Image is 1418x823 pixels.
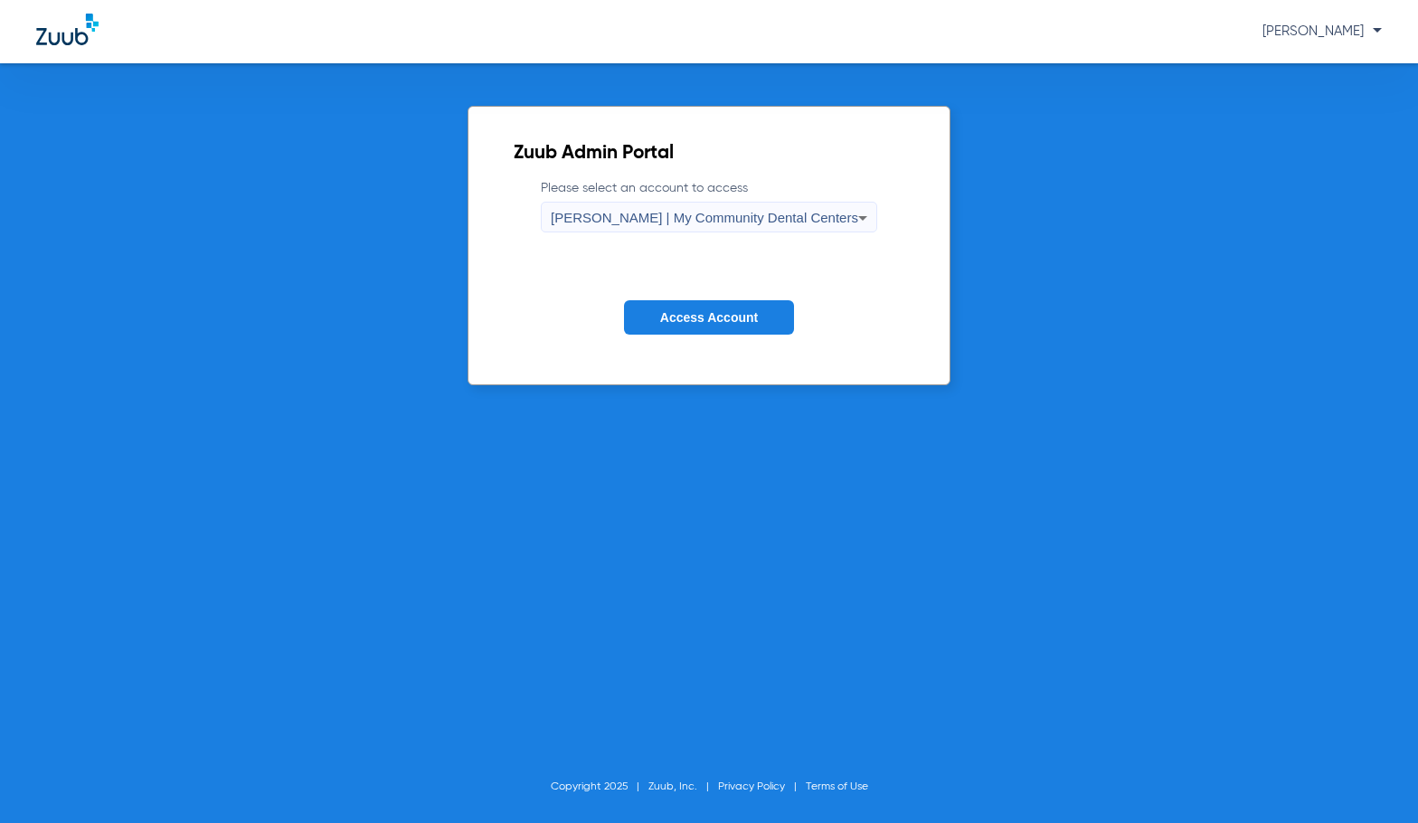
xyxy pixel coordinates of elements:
h2: Zuub Admin Portal [514,145,904,163]
img: Zuub Logo [36,14,99,45]
span: Access Account [660,310,758,325]
iframe: Chat Widget [1328,736,1418,823]
button: Access Account [624,300,794,336]
label: Please select an account to access [541,179,877,232]
a: Privacy Policy [718,781,785,792]
a: Terms of Use [806,781,868,792]
li: Zuub, Inc. [648,778,718,796]
span: [PERSON_NAME] [1262,24,1382,38]
li: Copyright 2025 [551,778,648,796]
span: [PERSON_NAME] | My Community Dental Centers [551,210,858,225]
